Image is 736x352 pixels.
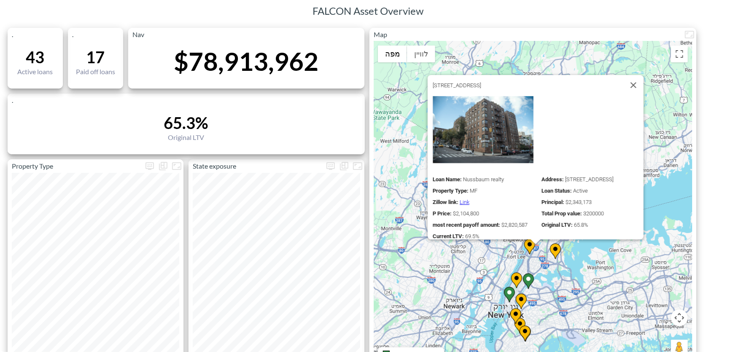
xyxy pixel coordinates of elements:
div: $78,913,962 [174,46,319,76]
strong: Principal : [542,199,564,205]
button: Fullscreen [170,159,183,173]
button: more [324,159,337,173]
strong: Loan Status : [542,188,572,194]
button: פקדי המצלמה של המפה [671,309,688,326]
div: Show chart as table [156,159,170,173]
p: Nav [128,30,364,40]
p: . [8,95,365,105]
div: Address 99 Marble Ave, Bronx NY 10463 [542,176,644,183]
strong: Property Type : [433,188,469,194]
strong: Loan Name : [433,176,462,183]
p: State exposure [189,161,324,171]
button: Fullscreen [683,28,696,41]
div: Principal 2343173 [542,199,644,205]
strong: Zillow link : [433,199,458,205]
div: P Price 2104800 [433,210,535,217]
div: Loan Name Nussbaum realty [433,176,535,183]
div: Active loans [18,67,53,75]
div: Paid off loans [76,67,115,75]
div: most recent payoff amount 2820587 [433,222,535,228]
div: Property Type MF [433,188,535,194]
button: more [143,159,156,173]
strong: Address : [542,176,564,183]
a: Link [460,199,469,205]
strong: Original LTV : [542,222,573,228]
div: 43 [18,47,53,67]
strong: most recent payoff amount : [433,222,500,228]
div: Total Prop value 3200000 [542,210,644,217]
strong: P Price : [433,210,452,217]
h5: FALCON Asset Overview [313,4,423,18]
button: הצגת תמונות לוויין [407,46,435,62]
div: 17 [76,47,115,67]
p: Property Type [8,161,143,171]
p: Map [369,30,683,40]
strong: Current LTV : [433,233,464,239]
div: Current LTV 0.6948 [433,233,576,239]
button: סגירה [623,75,644,95]
p: . [8,30,63,40]
div: Show chart as table [337,159,351,173]
button: הצגת מפת רחוב [378,46,407,62]
button: Fullscreen [351,159,364,173]
span: [STREET_ADDRESS] [433,82,481,89]
div: 65.3% [164,113,209,132]
div: Original LTV [164,133,209,141]
div: Zillow link https://streeteasy.com/building/99-marble-hill-avenue-bronx [433,199,535,205]
p: . [68,30,123,40]
span: Display settings [143,159,156,173]
span: Display settings [324,159,337,173]
button: החלפה של מצב תצוגה למסך מלא [671,46,688,62]
div: Original LTV 0.658 [542,222,644,228]
div: Loan Status Active [542,188,644,194]
strong: Total Prop value : [542,210,582,217]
